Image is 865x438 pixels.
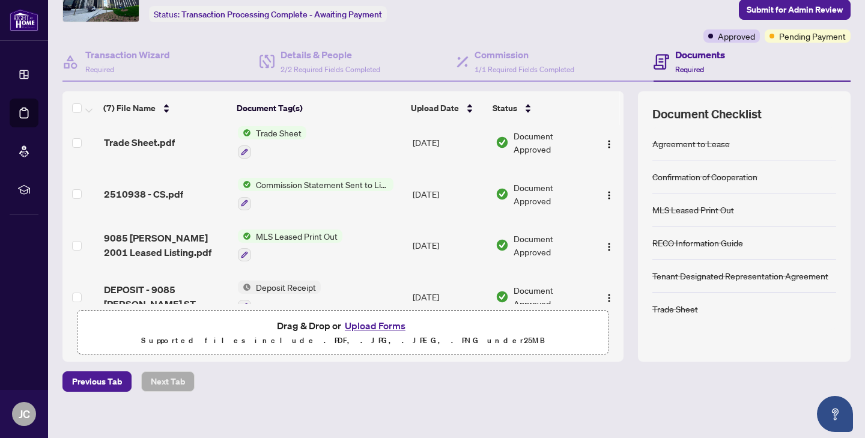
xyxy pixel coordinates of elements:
span: 1/1 Required Fields Completed [475,65,574,74]
img: Logo [604,190,614,200]
span: Document Approved [514,181,589,207]
p: Supported files include .PDF, .JPG, .JPEG, .PNG under 25 MB [85,333,601,348]
button: Logo [599,184,619,204]
img: Logo [604,293,614,303]
h4: Transaction Wizard [85,47,170,62]
span: Commission Statement Sent to Listing Brokerage [251,178,393,191]
button: Status IconMLS Leased Print Out [238,230,342,262]
button: Status IconTrade Sheet [238,126,306,159]
span: Drag & Drop or [277,318,409,333]
span: JC [19,406,30,422]
button: Logo [599,236,619,255]
th: Status [488,91,590,125]
img: Status Icon [238,281,251,294]
span: Trade Sheet.pdf [104,135,175,150]
span: Document Approved [514,232,589,258]
span: Previous Tab [72,372,122,391]
span: Transaction Processing Complete - Awaiting Payment [181,9,382,20]
th: Upload Date [406,91,488,125]
button: Upload Forms [341,318,409,333]
img: Status Icon [238,126,251,139]
div: Agreement to Lease [652,137,730,150]
img: Document Status [496,187,509,201]
th: (7) File Name [99,91,232,125]
span: Required [675,65,704,74]
td: [DATE] [408,271,491,323]
td: [DATE] [408,168,491,220]
th: Document Tag(s) [232,91,406,125]
img: Status Icon [238,178,251,191]
span: Status [493,102,517,115]
button: Next Tab [141,371,195,392]
div: RECO Information Guide [652,236,743,249]
span: DEPOSIT - 9085 [PERSON_NAME] ST 2001.pdf [104,282,228,311]
span: Document Checklist [652,106,762,123]
td: [DATE] [408,117,491,168]
img: Document Status [496,290,509,303]
span: Upload Date [411,102,459,115]
span: Required [85,65,114,74]
div: Tenant Designated Representation Agreement [652,269,828,282]
td: [DATE] [408,220,491,272]
span: 9085 [PERSON_NAME] 2001 Leased Listing.pdf [104,231,228,260]
span: MLS Leased Print Out [251,230,342,243]
img: Document Status [496,239,509,252]
div: Confirmation of Cooperation [652,170,757,183]
h4: Documents [675,47,725,62]
h4: Commission [475,47,574,62]
span: Pending Payment [779,29,846,43]
img: Logo [604,139,614,149]
span: (7) File Name [103,102,156,115]
div: MLS Leased Print Out [652,203,734,216]
button: Status IconDeposit Receipt [238,281,321,313]
button: Status IconCommission Statement Sent to Listing Brokerage [238,178,393,210]
div: Trade Sheet [652,302,698,315]
span: Document Approved [514,129,589,156]
span: Deposit Receipt [251,281,321,294]
button: Open asap [817,396,853,432]
span: 2/2 Required Fields Completed [281,65,380,74]
img: Logo [604,242,614,252]
button: Logo [599,287,619,306]
button: Previous Tab [62,371,132,392]
span: Document Approved [514,284,589,310]
span: 2510938 - CS.pdf [104,187,183,201]
div: Status: [149,6,387,22]
h4: Details & People [281,47,380,62]
span: Trade Sheet [251,126,306,139]
span: Drag & Drop orUpload FormsSupported files include .PDF, .JPG, .JPEG, .PNG under25MB [77,311,609,355]
button: Logo [599,133,619,152]
img: Status Icon [238,230,251,243]
img: logo [10,9,38,31]
img: Document Status [496,136,509,149]
span: Approved [718,29,755,43]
